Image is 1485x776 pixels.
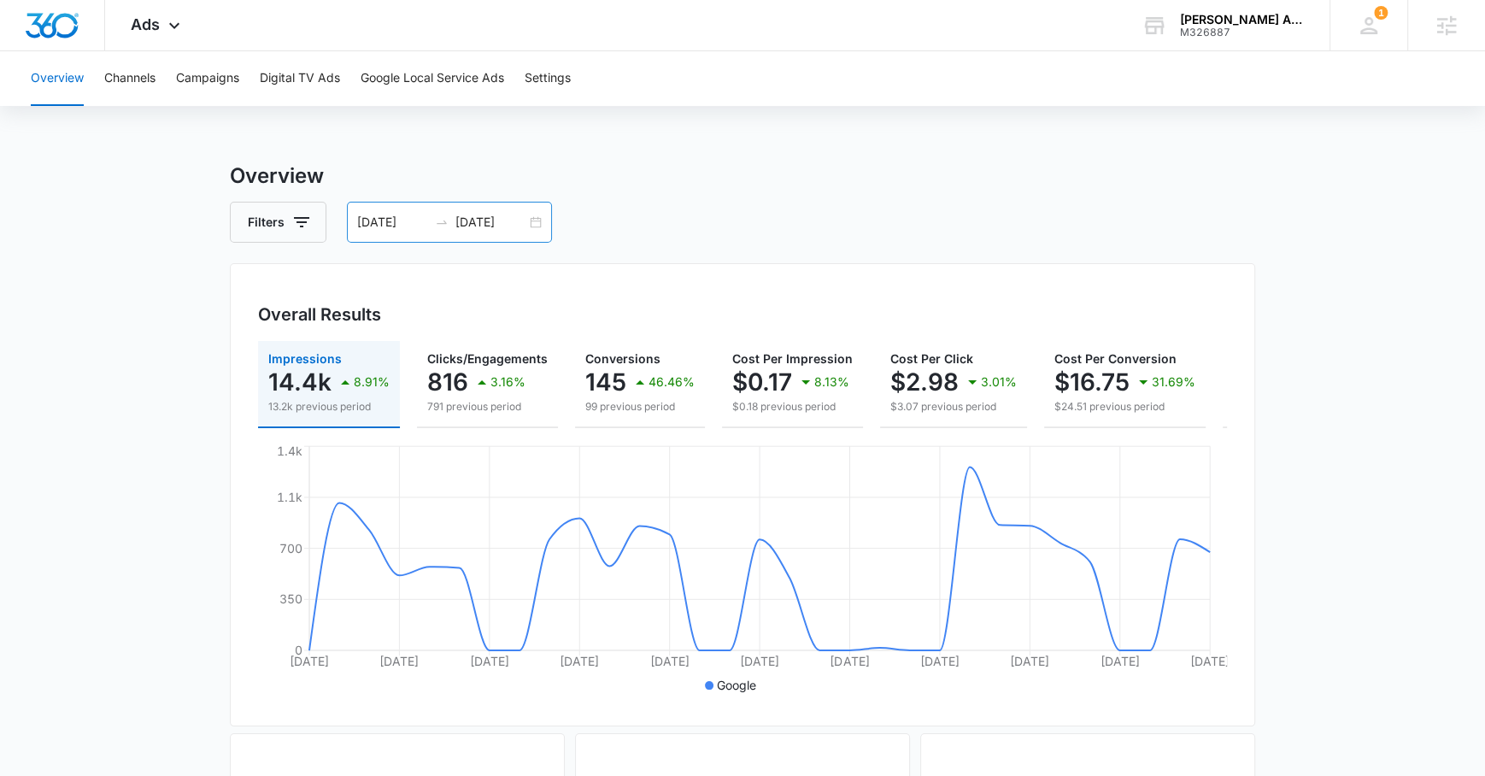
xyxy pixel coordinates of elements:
[649,376,695,388] p: 46.46%
[277,490,302,504] tspan: 1.1k
[585,368,626,396] p: 145
[379,654,419,668] tspan: [DATE]
[470,654,509,668] tspan: [DATE]
[435,215,449,229] span: to
[104,51,156,106] button: Channels
[1054,399,1195,414] p: $24.51 previous period
[560,654,599,668] tspan: [DATE]
[1374,6,1388,20] div: notifications count
[890,368,959,396] p: $2.98
[230,161,1255,191] h3: Overview
[279,540,302,555] tspan: 700
[890,399,1017,414] p: $3.07 previous period
[277,444,302,458] tspan: 1.4k
[1152,376,1195,388] p: 31.69%
[279,591,302,606] tspan: 350
[258,302,381,327] h3: Overall Results
[354,376,390,388] p: 8.91%
[176,51,239,106] button: Campaigns
[427,399,548,414] p: 791 previous period
[435,215,449,229] span: swap-right
[361,51,504,106] button: Google Local Service Ads
[732,399,853,414] p: $0.18 previous period
[1190,654,1230,668] tspan: [DATE]
[890,351,973,366] span: Cost Per Click
[830,654,869,668] tspan: [DATE]
[1374,6,1388,20] span: 1
[357,213,428,232] input: Start date
[455,213,526,232] input: End date
[814,376,849,388] p: 8.13%
[1010,654,1049,668] tspan: [DATE]
[732,368,792,396] p: $0.17
[585,351,660,366] span: Conversions
[290,654,329,668] tspan: [DATE]
[1054,351,1177,366] span: Cost Per Conversion
[295,643,302,657] tspan: 0
[1101,654,1140,668] tspan: [DATE]
[525,51,571,106] button: Settings
[268,351,342,366] span: Impressions
[981,376,1017,388] p: 3.01%
[268,399,390,414] p: 13.2k previous period
[1180,26,1305,38] div: account id
[260,51,340,106] button: Digital TV Ads
[268,368,332,396] p: 14.4k
[427,368,468,396] p: 816
[1054,368,1130,396] p: $16.75
[650,654,690,668] tspan: [DATE]
[131,15,160,33] span: Ads
[732,351,853,366] span: Cost Per Impression
[717,676,756,694] p: Google
[740,654,779,668] tspan: [DATE]
[427,351,548,366] span: Clicks/Engagements
[490,376,525,388] p: 3.16%
[1180,13,1305,26] div: account name
[31,51,84,106] button: Overview
[585,399,695,414] p: 99 previous period
[920,654,960,668] tspan: [DATE]
[230,202,326,243] button: Filters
